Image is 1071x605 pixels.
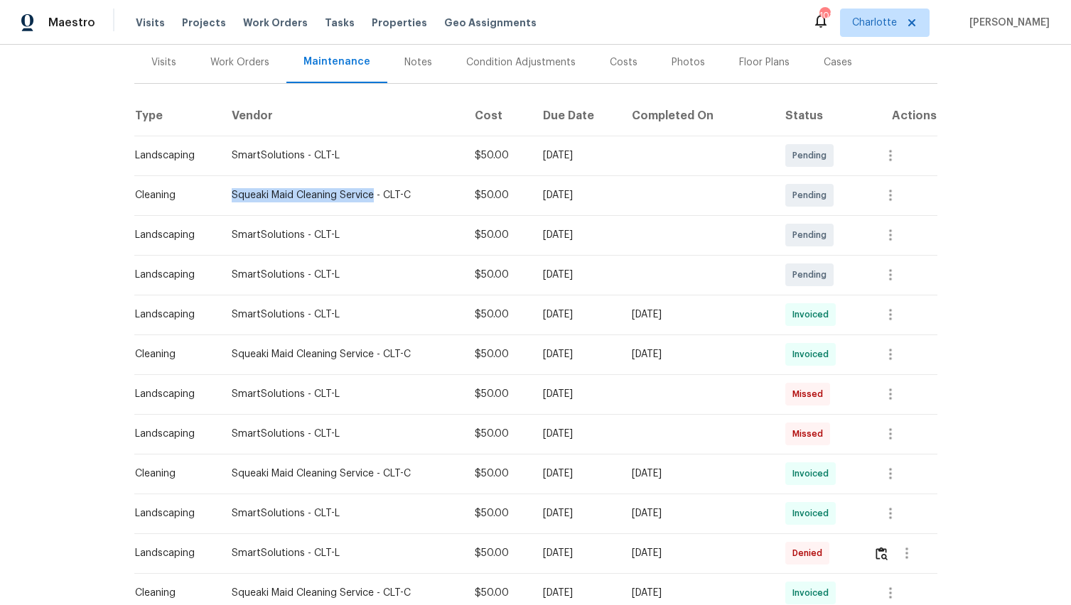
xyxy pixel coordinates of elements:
[475,586,520,600] div: $50.00
[135,347,210,361] div: Cleaning
[136,16,165,30] span: Visits
[372,16,427,30] span: Properties
[792,307,834,322] span: Invoiced
[210,55,269,70] div: Work Orders
[135,268,210,282] div: Landscaping
[135,506,210,520] div: Landscaping
[852,16,897,30] span: Charlotte
[232,268,452,282] div: SmartSolutions - CLT-L
[135,387,210,401] div: Landscaping
[182,16,226,30] span: Projects
[672,55,705,70] div: Photos
[135,148,210,163] div: Landscaping
[543,467,609,481] div: [DATE]
[475,268,520,282] div: $50.00
[543,148,609,163] div: [DATE]
[475,148,520,163] div: $50.00
[632,307,762,322] div: [DATE]
[873,536,890,570] button: Review Icon
[232,188,452,202] div: Squeaki Maid Cleaning Service - CLT-C
[475,307,520,322] div: $50.00
[792,506,834,520] span: Invoiced
[792,347,834,361] span: Invoiced
[543,188,609,202] div: [DATE]
[632,586,762,600] div: [DATE]
[475,546,520,560] div: $50.00
[475,347,520,361] div: $50.00
[232,307,452,322] div: SmartSolutions - CLT-L
[792,546,828,560] span: Denied
[774,96,862,136] th: Status
[543,347,609,361] div: [DATE]
[232,347,452,361] div: Squeaki Maid Cleaning Service - CLT-C
[792,467,834,481] span: Invoiced
[135,546,210,560] div: Landscaping
[303,55,370,69] div: Maintenance
[232,586,452,600] div: Squeaki Maid Cleaning Service - CLT-C
[543,228,609,242] div: [DATE]
[632,467,762,481] div: [DATE]
[220,96,463,136] th: Vendor
[232,148,452,163] div: SmartSolutions - CLT-L
[543,586,609,600] div: [DATE]
[232,387,452,401] div: SmartSolutions - CLT-L
[632,506,762,520] div: [DATE]
[543,506,609,520] div: [DATE]
[475,467,520,481] div: $50.00
[135,427,210,441] div: Landscaping
[404,55,432,70] div: Notes
[543,387,609,401] div: [DATE]
[232,467,452,481] div: Squeaki Maid Cleaning Service - CLT-C
[792,387,829,401] span: Missed
[819,9,829,23] div: 101
[964,16,1050,30] span: [PERSON_NAME]
[135,307,210,322] div: Landscaping
[620,96,773,136] th: Completed On
[876,547,888,560] img: Review Icon
[135,467,210,481] div: Cleaning
[532,96,620,136] th: Due Date
[475,506,520,520] div: $50.00
[632,347,762,361] div: [DATE]
[135,188,210,202] div: Cleaning
[610,55,637,70] div: Costs
[543,307,609,322] div: [DATE]
[792,148,832,163] span: Pending
[232,228,452,242] div: SmartSolutions - CLT-L
[792,427,829,441] span: Missed
[475,228,520,242] div: $50.00
[232,546,452,560] div: SmartSolutions - CLT-L
[862,96,937,136] th: Actions
[134,96,221,136] th: Type
[325,18,355,28] span: Tasks
[151,55,176,70] div: Visits
[475,188,520,202] div: $50.00
[463,96,532,136] th: Cost
[739,55,790,70] div: Floor Plans
[135,586,210,600] div: Cleaning
[792,228,832,242] span: Pending
[792,188,832,202] span: Pending
[792,268,832,282] span: Pending
[466,55,576,70] div: Condition Adjustments
[475,427,520,441] div: $50.00
[543,427,609,441] div: [DATE]
[475,387,520,401] div: $50.00
[48,16,95,30] span: Maestro
[444,16,537,30] span: Geo Assignments
[824,55,852,70] div: Cases
[232,506,452,520] div: SmartSolutions - CLT-L
[543,268,609,282] div: [DATE]
[632,546,762,560] div: [DATE]
[792,586,834,600] span: Invoiced
[543,546,609,560] div: [DATE]
[243,16,308,30] span: Work Orders
[135,228,210,242] div: Landscaping
[232,427,452,441] div: SmartSolutions - CLT-L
